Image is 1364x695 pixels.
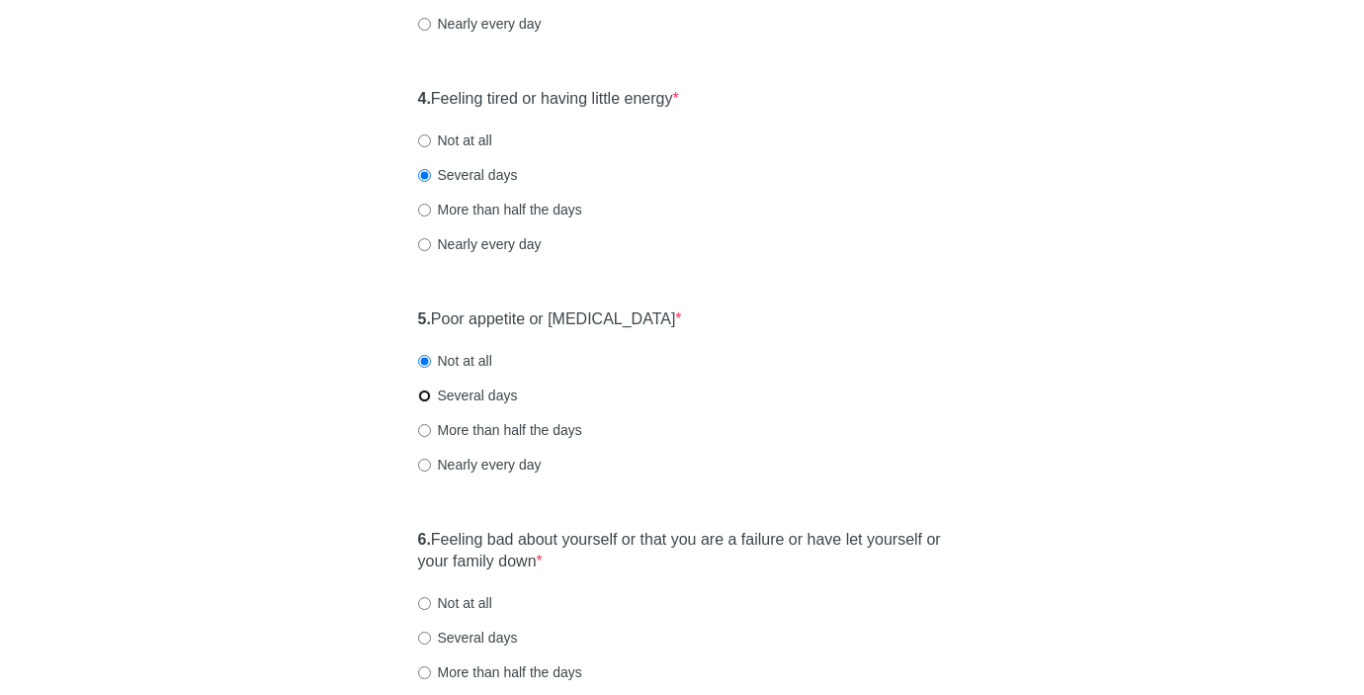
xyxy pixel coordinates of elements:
[418,169,431,182] input: Several days
[418,18,431,31] input: Nearly every day
[418,420,582,440] label: More than half the days
[418,455,542,475] label: Nearly every day
[418,597,431,610] input: Not at all
[418,662,582,682] label: More than half the days
[418,632,431,645] input: Several days
[418,355,431,368] input: Not at all
[418,308,682,331] label: Poor appetite or [MEDICAL_DATA]
[418,351,492,371] label: Not at all
[418,234,542,254] label: Nearly every day
[418,390,431,402] input: Several days
[418,165,518,185] label: Several days
[418,459,431,472] input: Nearly every day
[418,531,431,548] strong: 6.
[418,88,679,111] label: Feeling tired or having little energy
[418,628,518,648] label: Several days
[418,90,431,107] strong: 4.
[418,386,518,405] label: Several days
[418,14,542,34] label: Nearly every day
[418,310,431,327] strong: 5.
[418,238,431,251] input: Nearly every day
[418,529,947,574] label: Feeling bad about yourself or that you are a failure or have let yourself or your family down
[418,134,431,147] input: Not at all
[418,204,431,217] input: More than half the days
[418,424,431,437] input: More than half the days
[418,593,492,613] label: Not at all
[418,666,431,679] input: More than half the days
[418,130,492,150] label: Not at all
[418,200,582,219] label: More than half the days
